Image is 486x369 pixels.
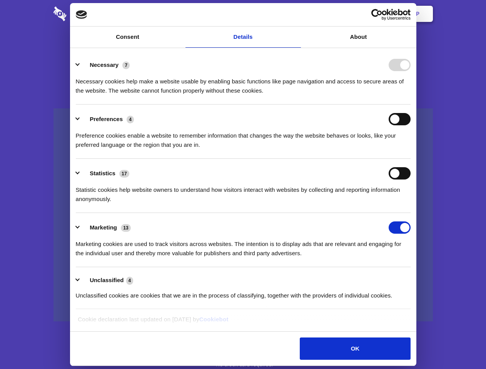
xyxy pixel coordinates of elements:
a: About [301,27,416,48]
label: Necessary [90,61,119,68]
a: Login [349,2,382,26]
label: Marketing [90,224,117,231]
img: logo [76,10,87,19]
button: OK [300,337,410,360]
a: Contact [312,2,347,26]
button: Statistics (17) [76,167,134,180]
button: Necessary (7) [76,59,135,71]
span: 4 [127,116,134,123]
a: Wistia video thumbnail [53,108,433,322]
iframe: Drift Widget Chat Controller [448,331,477,360]
h4: Auto-redaction of sensitive data, encrypted data sharing and self-destructing private chats. Shar... [53,70,433,95]
span: 7 [122,61,130,69]
img: logo-wordmark-white-trans-d4663122ce5f474addd5e946df7df03e33cb6a1c49d2221995e7729f52c070b2.svg [53,7,119,21]
h1: Eliminate Slack Data Loss. [53,35,433,62]
div: Statistic cookies help website owners to understand how visitors interact with websites by collec... [76,180,411,204]
div: Marketing cookies are used to track visitors across websites. The intention is to display ads tha... [76,234,411,258]
button: Preferences (4) [76,113,139,125]
div: Necessary cookies help make a website usable by enabling basic functions like page navigation and... [76,71,411,95]
span: 4 [126,277,134,284]
div: Unclassified cookies are cookies that we are in the process of classifying, together with the pro... [76,285,411,300]
span: 13 [121,224,131,232]
a: Cookiebot [199,316,229,322]
label: Statistics [90,170,115,176]
a: Usercentrics Cookiebot - opens in a new window [343,9,411,20]
button: Marketing (13) [76,221,136,234]
div: Cookie declaration last updated on [DATE] by [72,315,414,330]
a: Consent [70,27,185,48]
a: Details [185,27,301,48]
label: Preferences [90,116,123,122]
div: Preference cookies enable a website to remember information that changes the way the website beha... [76,125,411,150]
button: Unclassified (4) [76,276,138,285]
a: Pricing [226,2,259,26]
span: 17 [119,170,129,178]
